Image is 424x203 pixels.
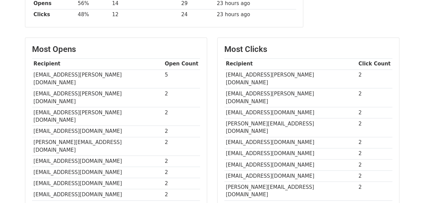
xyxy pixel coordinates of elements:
[163,178,200,189] td: 2
[224,181,357,200] td: [PERSON_NAME][EMAIL_ADDRESS][DOMAIN_NAME]
[224,170,357,181] td: [EMAIL_ADDRESS][DOMAIN_NAME]
[32,9,76,20] th: Clicks
[224,107,357,118] td: [EMAIL_ADDRESS][DOMAIN_NAME]
[357,69,392,88] td: 2
[357,181,392,200] td: 2
[163,167,200,178] td: 2
[215,9,296,20] td: 23 hours ago
[224,45,392,54] h3: Most Clicks
[32,137,163,156] td: [PERSON_NAME][EMAIL_ADDRESS][DOMAIN_NAME]
[163,156,200,167] td: 2
[224,88,357,107] td: [EMAIL_ADDRESS][PERSON_NAME][DOMAIN_NAME]
[32,88,163,107] td: [EMAIL_ADDRESS][PERSON_NAME][DOMAIN_NAME]
[163,189,200,200] td: 2
[110,9,179,20] td: 12
[224,148,357,159] td: [EMAIL_ADDRESS][DOMAIN_NAME]
[32,167,163,178] td: [EMAIL_ADDRESS][DOMAIN_NAME]
[163,58,200,69] th: Open Count
[390,171,424,203] iframe: Chat Widget
[357,118,392,137] td: 2
[224,69,357,88] td: [EMAIL_ADDRESS][PERSON_NAME][DOMAIN_NAME]
[163,88,200,107] td: 2
[357,107,392,118] td: 2
[224,118,357,137] td: [PERSON_NAME][EMAIL_ADDRESS][DOMAIN_NAME]
[163,137,200,156] td: 2
[357,159,392,170] td: 2
[357,88,392,107] td: 2
[357,137,392,148] td: 2
[76,9,111,20] td: 48%
[32,178,163,189] td: [EMAIL_ADDRESS][DOMAIN_NAME]
[224,58,357,69] th: Recipient
[179,9,215,20] td: 24
[32,156,163,167] td: [EMAIL_ADDRESS][DOMAIN_NAME]
[32,45,200,54] h3: Most Opens
[357,148,392,159] td: 2
[32,189,163,200] td: [EMAIL_ADDRESS][DOMAIN_NAME]
[163,126,200,137] td: 2
[32,58,163,69] th: Recipient
[224,159,357,170] td: [EMAIL_ADDRESS][DOMAIN_NAME]
[163,107,200,126] td: 2
[357,58,392,69] th: Click Count
[32,126,163,137] td: [EMAIL_ADDRESS][DOMAIN_NAME]
[32,107,163,126] td: [EMAIL_ADDRESS][PERSON_NAME][DOMAIN_NAME]
[224,137,357,148] td: [EMAIL_ADDRESS][DOMAIN_NAME]
[357,170,392,181] td: 2
[163,69,200,88] td: 5
[32,69,163,88] td: [EMAIL_ADDRESS][PERSON_NAME][DOMAIN_NAME]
